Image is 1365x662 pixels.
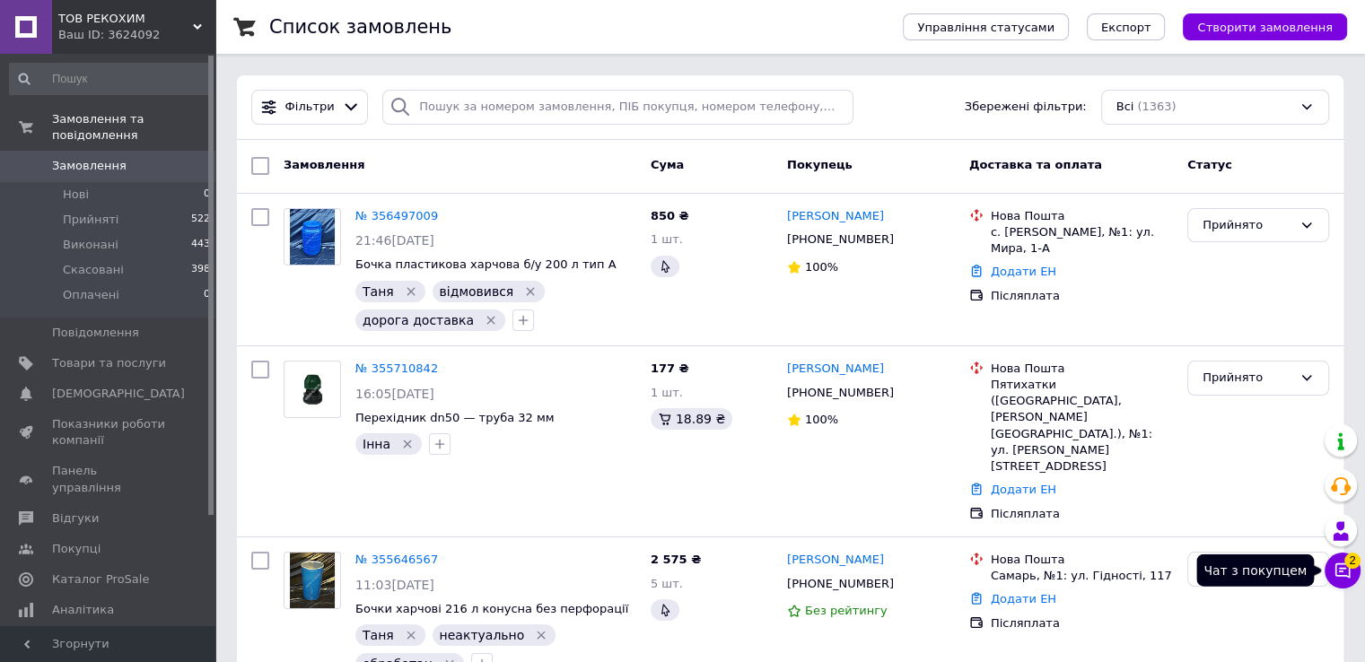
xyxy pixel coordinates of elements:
svg: Видалити мітку [534,628,548,642]
div: Післяплата [991,615,1173,632]
div: Самарь, №1: ул. Гідності, 117 [991,568,1173,584]
span: 443 [191,237,210,253]
span: дорога доставка [363,313,474,327]
span: (1363) [1137,100,1176,113]
span: Таня [363,284,394,299]
span: ТОВ РЕКОХИМ [58,11,193,27]
svg: Видалити мітку [484,313,498,327]
span: Нові [63,187,89,203]
div: Прийнято [1203,216,1292,235]
div: Післяплата [991,288,1173,304]
a: Додати ЕН [991,483,1056,496]
a: [PERSON_NAME] [787,208,884,225]
a: Фото товару [284,208,341,266]
svg: Видалити мітку [404,628,418,642]
span: Покупець [787,158,853,171]
span: 177 ₴ [651,361,689,375]
span: 0 [204,187,210,203]
img: Фото товару [290,209,334,265]
span: Аналітика [52,602,114,618]
span: Оплачені [63,287,119,303]
div: 18.89 ₴ [651,408,732,430]
div: Пятихатки ([GEOGRAPHIC_DATA], [PERSON_NAME][GEOGRAPHIC_DATA].), №1: ул. [PERSON_NAME][STREET_ADDR... [991,377,1173,475]
span: Замовлення [284,158,364,171]
span: 1 шт. [651,232,683,246]
a: Бочка пластикова харчова б/у 200 л тип А [355,257,616,271]
div: Нова Пошта [991,208,1173,224]
span: Управління статусами [917,21,1054,34]
span: Інна [363,437,390,451]
span: 100% [805,260,838,274]
a: № 356497009 [355,209,438,222]
svg: Видалити мітку [400,437,415,451]
span: Статус [1187,158,1232,171]
span: 0 [204,287,210,303]
span: 21:46[DATE] [355,233,434,248]
div: Чат з покупцем [1196,554,1314,587]
span: неактуально [440,628,525,642]
div: Нова Пошта [991,361,1173,377]
span: Cума [651,158,684,171]
span: Таня [363,628,394,642]
div: Нова Пошта [991,552,1173,568]
a: Створити замовлення [1165,20,1347,33]
button: Чат з покупцем2 [1325,553,1361,588]
span: 850 ₴ [651,209,689,222]
span: 2 575 ₴ [651,553,701,566]
span: [DEMOGRAPHIC_DATA] [52,386,185,402]
span: Каталог ProSale [52,571,149,588]
div: [PHONE_NUMBER] [783,572,897,596]
span: Покупці [52,541,101,557]
div: [PHONE_NUMBER] [783,228,897,251]
span: Замовлення та повідомлення [52,111,215,144]
span: 100% [805,413,838,426]
a: Додати ЕН [991,265,1056,278]
span: 398 [191,262,210,278]
a: [PERSON_NAME] [787,361,884,378]
input: Пошук за номером замовлення, ПІБ покупця, номером телефону, Email, номером накладної [382,90,853,125]
a: № 355646567 [355,553,438,566]
span: 2 [1344,547,1361,563]
span: 1 шт. [651,386,683,399]
span: Всі [1116,99,1134,116]
span: Бочки харчові 216 л конусна без перфорації [355,602,628,615]
img: Фото товару [285,361,339,417]
svg: Видалити мітку [523,284,538,299]
span: 16:05[DATE] [355,387,434,401]
a: Фото товару [284,552,341,609]
span: Без рейтингу [805,604,888,617]
div: [PHONE_NUMBER] [783,381,897,405]
span: Збережені фільтри: [965,99,1087,116]
span: Прийняті [63,212,118,228]
a: Перехідник dn50 — труба 32 мм [355,411,554,424]
span: 522 [191,212,210,228]
button: Управління статусами [903,13,1069,40]
span: Доставка та оплата [969,158,1102,171]
img: Фото товару [290,553,335,608]
button: Створити замовлення [1183,13,1347,40]
div: Прийнято [1203,369,1292,388]
a: № 355710842 [355,361,438,375]
h1: Список замовлень [269,16,451,38]
span: Виконані [63,237,118,253]
span: Створити замовлення [1197,21,1333,34]
span: Скасовані [63,262,124,278]
a: [PERSON_NAME] [787,552,884,569]
div: с. [PERSON_NAME], №1: ул. Мира, 1-А [991,224,1173,257]
button: Експорт [1087,13,1166,40]
span: 11:03[DATE] [355,578,434,592]
span: Показники роботи компанії [52,416,166,449]
span: 5 шт. [651,577,683,590]
span: Повідомлення [52,325,139,341]
div: Післяплата [991,506,1173,522]
a: Додати ЕН [991,592,1056,605]
a: Фото товару [284,361,341,418]
span: Панель управління [52,463,166,495]
span: Замовлення [52,158,127,174]
span: Фільтри [285,99,335,116]
span: Експорт [1101,21,1151,34]
span: Відгуки [52,510,99,527]
input: Пошук [9,63,212,95]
